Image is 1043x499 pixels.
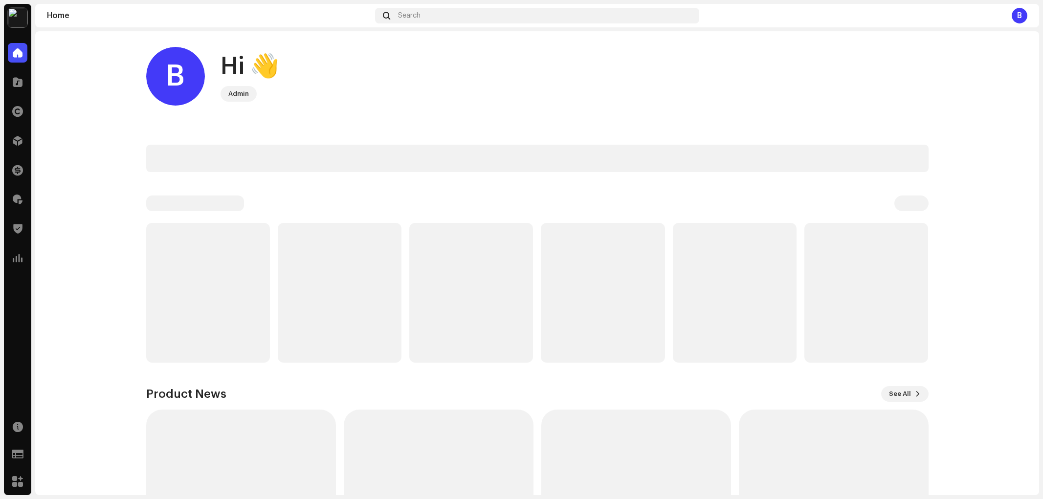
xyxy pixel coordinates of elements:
[398,12,421,20] span: Search
[146,386,226,402] h3: Product News
[1012,8,1027,23] div: B
[881,386,929,402] button: See All
[221,51,279,82] div: Hi 👋
[146,47,205,106] div: B
[47,12,371,20] div: Home
[889,384,911,404] span: See All
[228,88,249,100] div: Admin
[8,8,27,27] img: 87673747-9ce7-436b-aed6-70e10163a7f0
